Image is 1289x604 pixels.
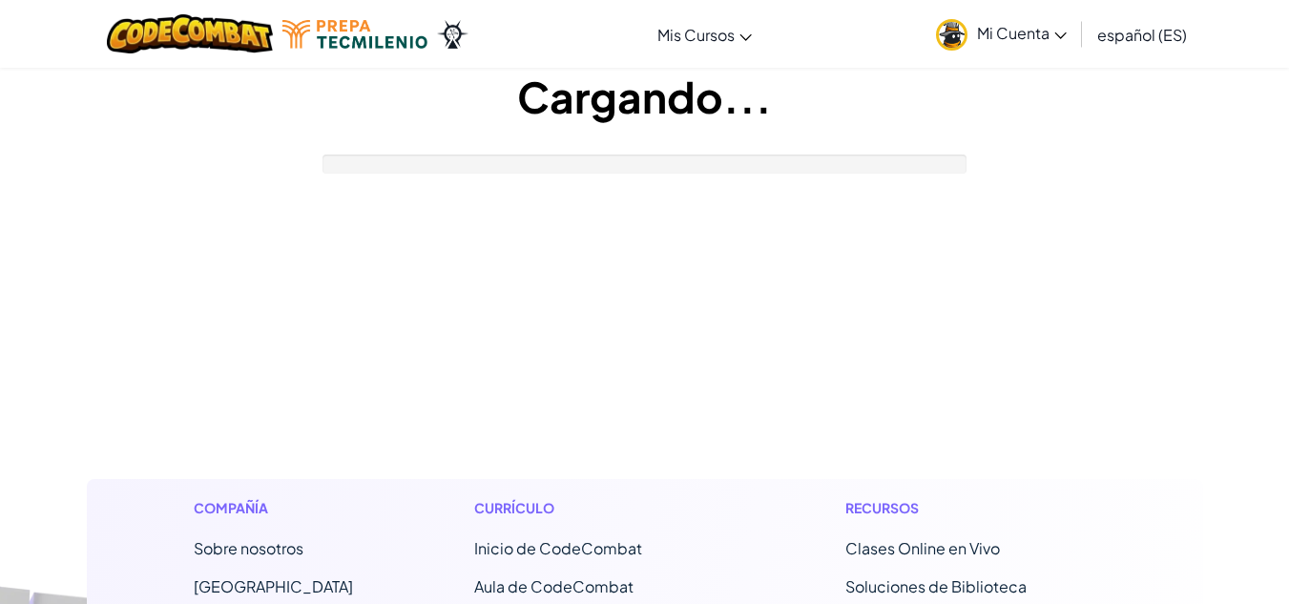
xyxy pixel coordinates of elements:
[194,498,353,518] h1: Compañía
[194,576,353,596] a: [GEOGRAPHIC_DATA]
[657,25,735,45] span: Mis Cursos
[977,23,1067,43] span: Mi Cuenta
[1088,9,1196,60] a: español (ES)
[282,20,427,49] img: Tecmilenio logo
[474,576,634,596] a: Aula de CodeCombat
[1097,25,1187,45] span: español (ES)
[845,498,1096,518] h1: Recursos
[936,19,967,51] img: avatar
[107,14,274,53] img: CodeCombat logo
[194,538,303,558] a: Sobre nosotros
[474,538,642,558] span: Inicio de CodeCombat
[474,498,725,518] h1: Currículo
[926,4,1076,64] a: Mi Cuenta
[845,538,1000,558] a: Clases Online en Vivo
[437,20,468,49] img: Ozaria
[648,9,761,60] a: Mis Cursos
[845,576,1027,596] a: Soluciones de Biblioteca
